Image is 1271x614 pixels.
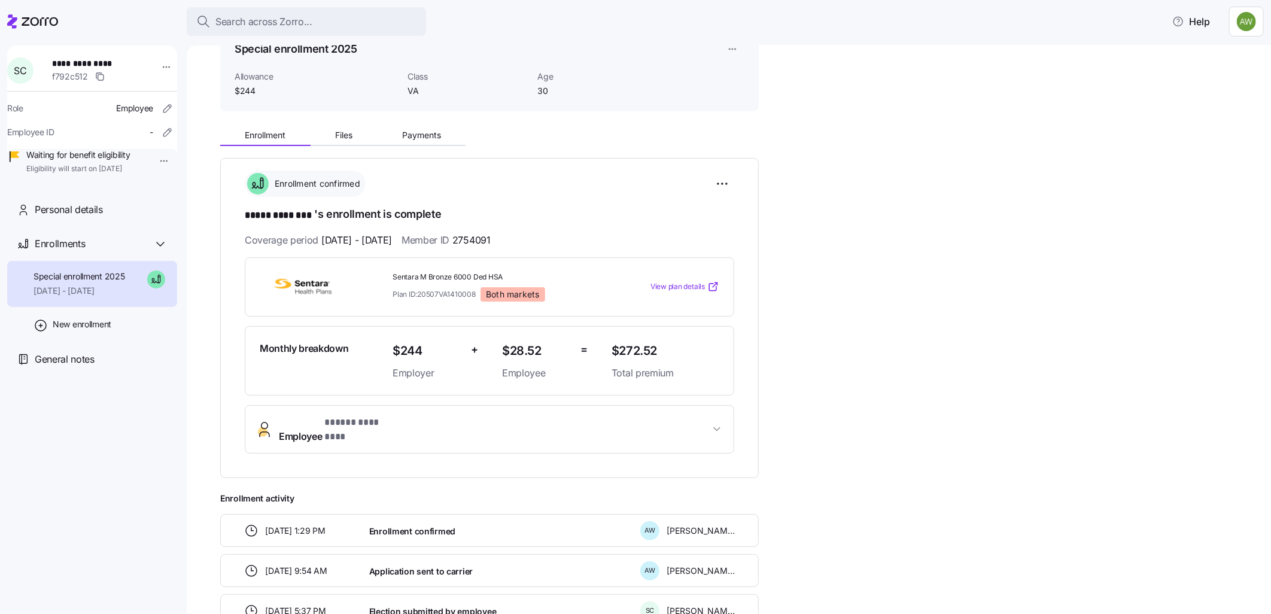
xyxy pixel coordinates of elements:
[537,85,658,97] span: 30
[7,126,54,138] span: Employee ID
[408,71,528,83] span: Class
[35,236,85,251] span: Enrollments
[369,566,473,577] span: Application sent to carrier
[408,85,528,97] span: VA
[667,525,735,537] span: [PERSON_NAME]
[116,102,153,114] span: Employee
[452,233,491,248] span: 2754091
[321,233,392,248] span: [DATE] - [DATE]
[7,102,23,114] span: Role
[279,415,399,444] span: Employee
[235,85,398,97] span: $244
[393,272,602,282] span: Sentara M Bronze 6000 Ded HSA
[369,525,455,537] span: Enrollment confirmed
[612,341,719,361] span: $272.52
[245,233,392,248] span: Coverage period
[245,206,734,223] h1: 's enrollment is complete
[26,149,130,161] span: Waiting for benefit eligibility
[393,289,476,299] span: Plan ID: 20507VA1410008
[34,285,125,297] span: [DATE] - [DATE]
[34,270,125,282] span: Special enrollment 2025
[14,66,26,75] span: S C
[644,527,655,534] span: A W
[335,131,352,139] span: Files
[1163,10,1220,34] button: Help
[393,341,461,361] span: $244
[580,341,588,358] span: =
[235,41,357,56] h1: Special enrollment 2025
[235,71,398,83] span: Allowance
[52,71,88,83] span: f792c512
[502,341,571,361] span: $28.52
[644,567,655,574] span: A W
[393,366,461,381] span: Employer
[266,565,327,577] span: [DATE] 9:54 AM
[271,178,360,190] span: Enrollment confirmed
[537,71,658,83] span: Age
[260,341,349,356] span: Monthly breakdown
[150,126,153,138] span: -
[612,366,719,381] span: Total premium
[646,607,655,614] span: S C
[266,525,326,537] span: [DATE] 1:29 PM
[220,493,759,504] span: Enrollment activity
[667,565,735,577] span: [PERSON_NAME]
[650,281,705,293] span: View plan details
[402,233,491,248] span: Member ID
[35,352,95,367] span: General notes
[215,14,312,29] span: Search across Zorro...
[260,273,346,300] img: Sentara Health Plans
[1172,14,1210,29] span: Help
[26,164,130,174] span: Eligibility will start on [DATE]
[471,341,478,358] span: +
[53,318,111,330] span: New enrollment
[502,366,571,381] span: Employee
[1237,12,1256,31] img: 187a7125535df60c6aafd4bbd4ff0edb
[245,131,285,139] span: Enrollment
[650,281,719,293] a: View plan details
[486,289,540,300] span: Both markets
[35,202,103,217] span: Personal details
[402,131,441,139] span: Payments
[187,7,426,36] button: Search across Zorro...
